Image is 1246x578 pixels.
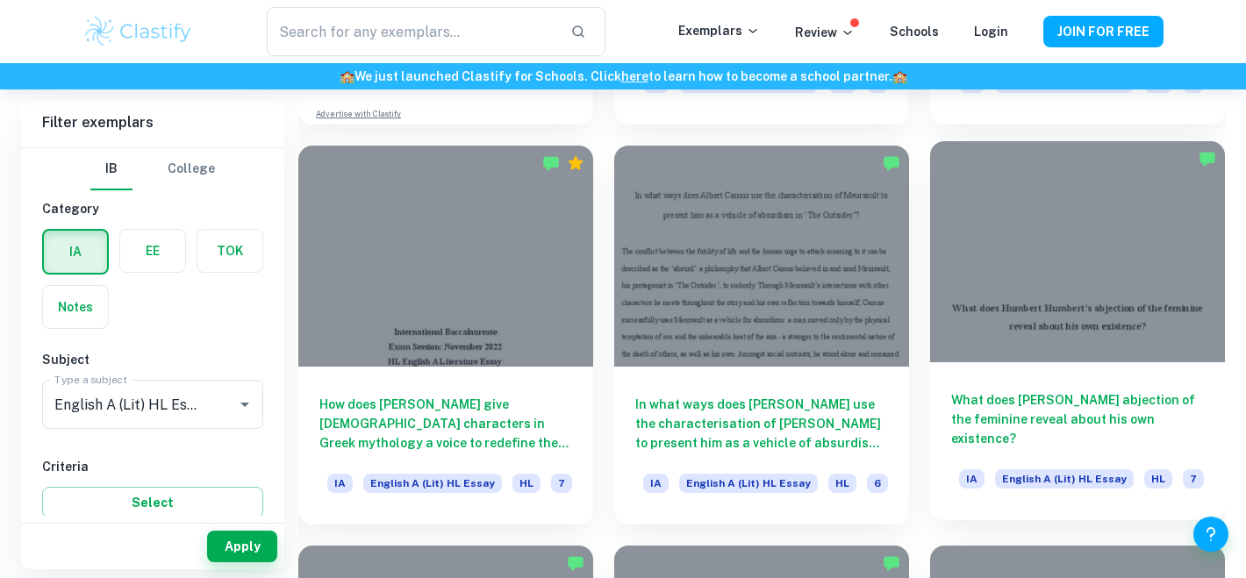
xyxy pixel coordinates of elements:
[168,148,215,190] button: College
[959,469,985,489] span: IA
[542,154,560,172] img: Marked
[679,474,818,493] span: English A (Lit) HL Essay
[567,554,584,572] img: Marked
[795,23,855,42] p: Review
[363,474,502,493] span: English A (Lit) HL Essay
[120,230,185,272] button: EE
[678,21,760,40] p: Exemplars
[327,474,353,493] span: IA
[567,154,584,172] div: Premium
[1183,469,1204,489] span: 7
[1193,517,1228,552] button: Help and Feedback
[42,457,263,476] h6: Criteria
[883,554,900,572] img: Marked
[995,469,1134,489] span: English A (Lit) HL Essay
[635,395,888,453] h6: In what ways does [PERSON_NAME] use the characterisation of [PERSON_NAME] to present him as a veh...
[42,350,263,369] h6: Subject
[890,25,939,39] a: Schools
[892,69,907,83] span: 🏫
[298,146,593,524] a: How does [PERSON_NAME] give [DEMOGRAPHIC_DATA] characters in Greek mythology a voice to redefine ...
[930,146,1225,524] a: What does [PERSON_NAME] abjection of the feminine reveal about his own existence?IAEnglish A (Lit...
[319,395,572,453] h6: How does [PERSON_NAME] give [DEMOGRAPHIC_DATA] characters in Greek mythology a voice to redefine ...
[551,474,572,493] span: 7
[82,14,194,49] img: Clastify logo
[44,231,107,273] button: IA
[197,230,262,272] button: TOK
[643,474,669,493] span: IA
[951,390,1204,448] h6: What does [PERSON_NAME] abjection of the feminine reveal about his own existence?
[43,286,108,328] button: Notes
[233,392,257,417] button: Open
[21,98,284,147] h6: Filter exemplars
[90,148,215,190] div: Filter type choice
[828,474,856,493] span: HL
[621,69,648,83] a: here
[340,69,354,83] span: 🏫
[42,487,263,518] button: Select
[867,474,888,493] span: 6
[54,372,127,387] label: Type a subject
[90,148,132,190] button: IB
[4,67,1242,86] h6: We just launched Clastify for Schools. Click to learn how to become a school partner.
[883,154,900,172] img: Marked
[207,531,277,562] button: Apply
[316,108,401,120] a: Advertise with Clastify
[267,7,556,56] input: Search for any exemplars...
[1199,150,1216,168] img: Marked
[42,199,263,218] h6: Category
[974,25,1008,39] a: Login
[614,146,909,524] a: In what ways does [PERSON_NAME] use the characterisation of [PERSON_NAME] to present him as a veh...
[1144,469,1172,489] span: HL
[1043,16,1164,47] button: JOIN FOR FREE
[512,474,541,493] span: HL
